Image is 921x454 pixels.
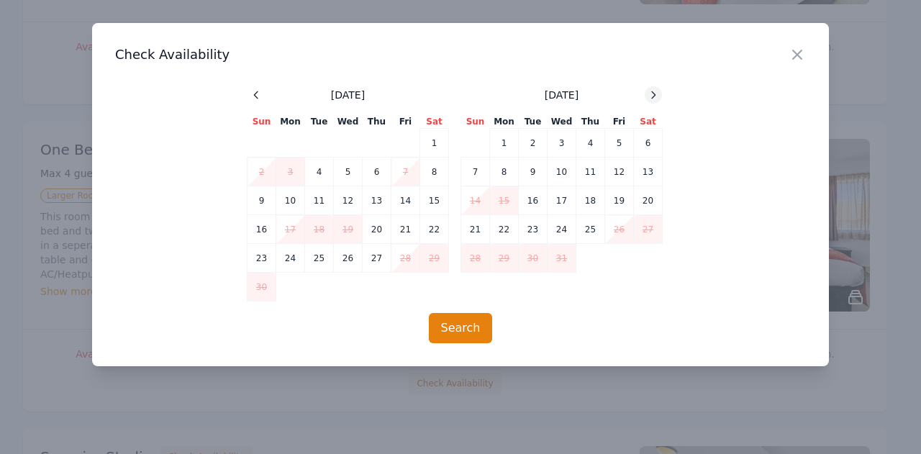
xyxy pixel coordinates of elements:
td: 17 [276,215,305,244]
td: 7 [391,158,420,186]
td: 26 [605,215,634,244]
th: Tue [519,115,548,129]
td: 7 [461,158,490,186]
td: 3 [548,129,576,158]
th: Wed [334,115,363,129]
th: Sun [461,115,490,129]
th: Sun [248,115,276,129]
td: 22 [420,215,449,244]
td: 1 [420,129,449,158]
td: 9 [519,158,548,186]
td: 24 [276,244,305,273]
th: Thu [363,115,391,129]
td: 13 [363,186,391,215]
td: 18 [305,215,334,244]
td: 10 [276,186,305,215]
td: 6 [363,158,391,186]
td: 26 [334,244,363,273]
th: Thu [576,115,605,129]
td: 21 [391,215,420,244]
td: 5 [334,158,363,186]
td: 14 [391,186,420,215]
th: Mon [490,115,519,129]
td: 30 [248,273,276,301]
th: Wed [548,115,576,129]
th: Mon [276,115,305,129]
td: 18 [576,186,605,215]
td: 4 [305,158,334,186]
td: 1 [490,129,519,158]
h3: Check Availability [115,46,806,63]
td: 11 [576,158,605,186]
td: 16 [248,215,276,244]
td: 21 [461,215,490,244]
td: 29 [420,244,449,273]
td: 13 [634,158,663,186]
td: 27 [634,215,663,244]
td: 3 [276,158,305,186]
td: 27 [363,244,391,273]
th: Tue [305,115,334,129]
td: 8 [490,158,519,186]
td: 12 [605,158,634,186]
td: 5 [605,129,634,158]
td: 17 [548,186,576,215]
td: 4 [576,129,605,158]
td: 10 [548,158,576,186]
td: 30 [519,244,548,273]
td: 24 [548,215,576,244]
th: Fri [391,115,420,129]
td: 16 [519,186,548,215]
td: 12 [334,186,363,215]
th: Sat [634,115,663,129]
td: 20 [363,215,391,244]
th: Fri [605,115,634,129]
td: 8 [420,158,449,186]
td: 22 [490,215,519,244]
td: 31 [548,244,576,273]
td: 23 [519,215,548,244]
td: 6 [634,129,663,158]
span: [DATE] [331,88,365,102]
td: 11 [305,186,334,215]
td: 2 [519,129,548,158]
td: 19 [605,186,634,215]
td: 15 [490,186,519,215]
td: 9 [248,186,276,215]
td: 2 [248,158,276,186]
td: 14 [461,186,490,215]
th: Sat [420,115,449,129]
span: [DATE] [545,88,579,102]
td: 25 [576,215,605,244]
td: 15 [420,186,449,215]
td: 25 [305,244,334,273]
td: 23 [248,244,276,273]
button: Search [429,313,493,343]
td: 28 [391,244,420,273]
td: 19 [334,215,363,244]
td: 20 [634,186,663,215]
td: 28 [461,244,490,273]
td: 29 [490,244,519,273]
